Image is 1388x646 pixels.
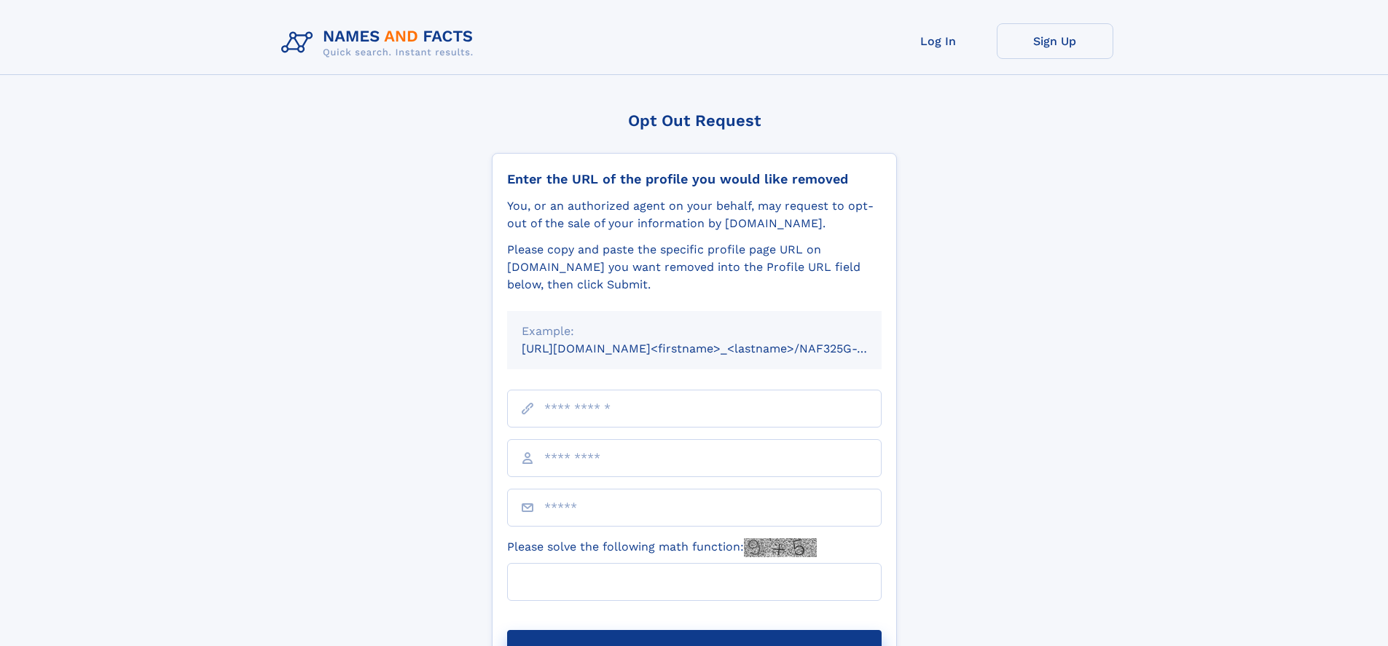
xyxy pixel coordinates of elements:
[880,23,997,59] a: Log In
[507,241,882,294] div: Please copy and paste the specific profile page URL on [DOMAIN_NAME] you want removed into the Pr...
[492,111,897,130] div: Opt Out Request
[275,23,485,63] img: Logo Names and Facts
[997,23,1113,59] a: Sign Up
[522,342,909,355] small: [URL][DOMAIN_NAME]<firstname>_<lastname>/NAF325G-xxxxxxxx
[507,538,817,557] label: Please solve the following math function:
[507,197,882,232] div: You, or an authorized agent on your behalf, may request to opt-out of the sale of your informatio...
[507,171,882,187] div: Enter the URL of the profile you would like removed
[522,323,867,340] div: Example:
